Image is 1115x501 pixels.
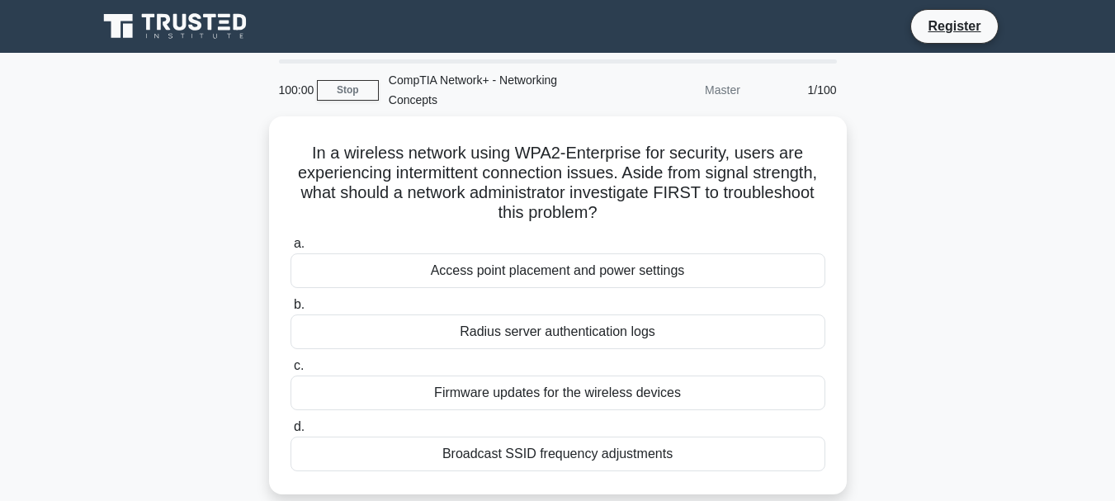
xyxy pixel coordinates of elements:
div: 100:00 [269,73,317,106]
span: c. [294,358,304,372]
div: Radius server authentication logs [291,314,825,349]
h5: In a wireless network using WPA2-Enterprise for security, users are experiencing intermittent con... [289,143,827,224]
div: CompTIA Network+ - Networking Concepts [379,64,606,116]
a: Stop [317,80,379,101]
span: b. [294,297,305,311]
span: a. [294,236,305,250]
div: 1/100 [750,73,847,106]
span: d. [294,419,305,433]
a: Register [918,16,990,36]
div: Access point placement and power settings [291,253,825,288]
div: Broadcast SSID frequency adjustments [291,437,825,471]
div: Firmware updates for the wireless devices [291,376,825,410]
div: Master [606,73,750,106]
